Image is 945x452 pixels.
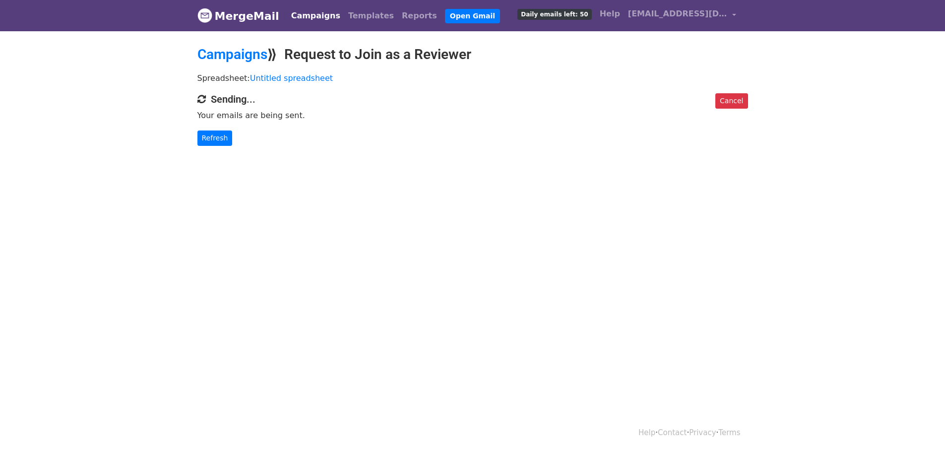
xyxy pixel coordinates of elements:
p: Spreadsheet: [197,73,748,83]
a: Open Gmail [445,9,500,23]
a: Campaigns [287,6,344,26]
a: Help [596,4,624,24]
a: Help [638,428,655,437]
a: Terms [718,428,740,437]
a: Daily emails left: 50 [513,4,595,24]
a: Privacy [689,428,716,437]
a: MergeMail [197,5,279,26]
a: Reports [398,6,441,26]
img: MergeMail logo [197,8,212,23]
a: Campaigns [197,46,267,63]
h4: Sending... [197,93,748,105]
a: Untitled spreadsheet [250,73,333,83]
a: Contact [658,428,687,437]
span: Daily emails left: 50 [517,9,591,20]
a: Cancel [715,93,748,109]
h2: ⟫ Request to Join as a Reviewer [197,46,748,63]
span: [EMAIL_ADDRESS][DOMAIN_NAME] [628,8,727,20]
a: Refresh [197,130,233,146]
p: Your emails are being sent. [197,110,748,121]
a: [EMAIL_ADDRESS][DOMAIN_NAME] [624,4,740,27]
a: Templates [344,6,398,26]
